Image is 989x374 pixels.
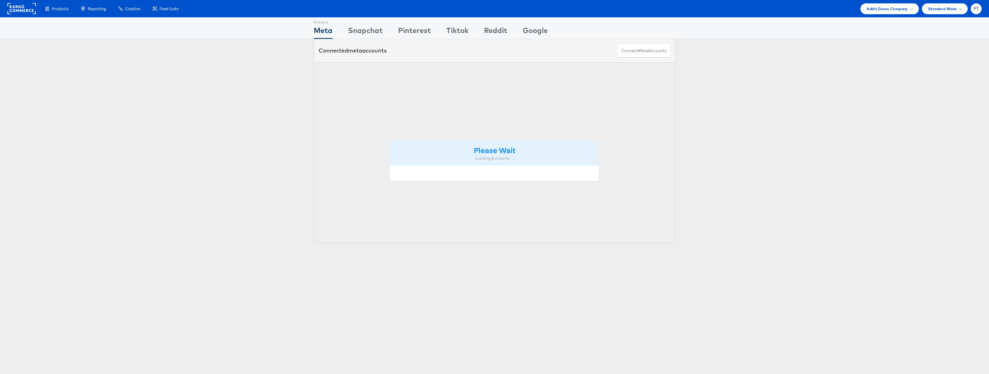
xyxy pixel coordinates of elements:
span: Reporting [88,6,106,12]
div: Snapchat [348,25,383,39]
button: ConnectmetaAccounts [617,44,670,58]
div: Reddit [484,25,507,39]
span: PT [974,7,979,11]
div: Tiktok [446,25,469,39]
strong: Please Wait [474,145,515,155]
div: Showing [314,18,333,25]
span: Feed Suite [159,6,179,12]
span: meta [638,48,648,54]
div: Loading Accounts .... [395,155,594,161]
span: Standard Mode [928,6,957,12]
span: Products [52,6,69,12]
span: Adkit Demo Company [867,6,908,12]
div: Meta [314,25,333,39]
span: meta [348,47,362,54]
span: Creative [125,6,140,12]
div: Pinterest [398,25,431,39]
div: Connected accounts [319,47,387,55]
div: Google [523,25,548,39]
